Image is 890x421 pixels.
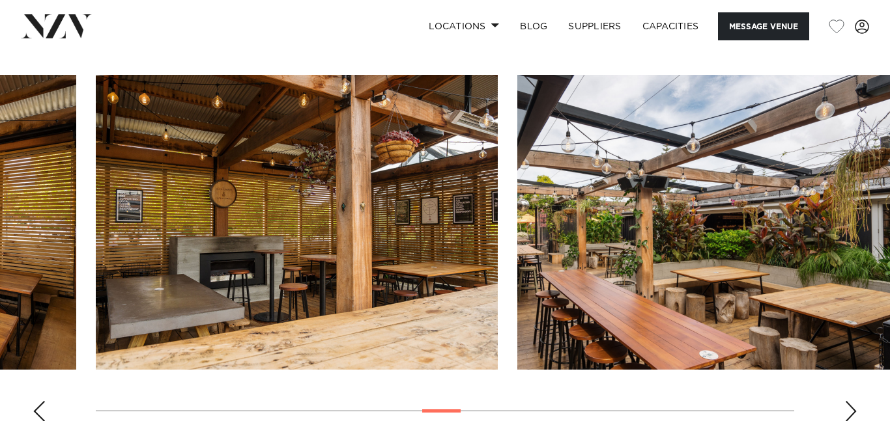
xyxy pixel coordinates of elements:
a: Capacities [632,12,710,40]
a: SUPPLIERS [558,12,631,40]
a: BLOG [510,12,558,40]
button: Message Venue [718,12,809,40]
swiper-slide: 15 / 30 [96,75,498,370]
a: Locations [418,12,510,40]
img: nzv-logo.png [21,14,92,38]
